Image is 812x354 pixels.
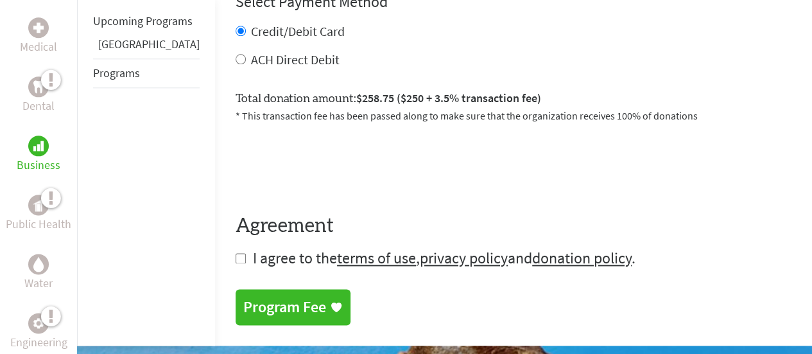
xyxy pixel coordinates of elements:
a: Program Fee [236,289,350,325]
p: Business [17,156,60,174]
div: Dental [28,76,49,97]
a: WaterWater [24,254,53,292]
li: Panama [93,35,200,58]
div: Business [28,136,49,156]
img: Engineering [33,318,44,328]
a: privacy policy [420,248,508,268]
label: Total donation amount: [236,89,541,108]
a: EngineeringEngineering [10,313,67,351]
div: Engineering [28,313,49,333]
span: I agree to the , and . [253,248,635,268]
a: [GEOGRAPHIC_DATA] [98,37,200,51]
label: ACH Direct Debit [251,51,340,67]
a: Upcoming Programs [93,13,193,28]
div: Public Health [28,195,49,215]
div: Water [28,254,49,274]
label: Credit/Debit Card [251,23,345,39]
h4: Agreement [236,215,791,238]
a: BusinessBusiness [17,136,60,174]
li: Programs [93,58,200,88]
img: Business [33,141,44,151]
p: * This transaction fee has been passed along to make sure that the organization receives 100% of ... [236,108,791,123]
img: Medical [33,22,44,33]
a: terms of use [337,248,416,268]
span: $258.75 ($250 + 3.5% transaction fee) [356,91,541,105]
a: donation policy [532,248,632,268]
div: Program Fee [243,297,326,317]
p: Public Health [6,215,71,233]
img: Dental [33,80,44,93]
a: Public HealthPublic Health [6,195,71,233]
p: Water [24,274,53,292]
p: Medical [20,38,57,56]
a: MedicalMedical [20,17,57,56]
img: Water [33,256,44,271]
div: Medical [28,17,49,38]
a: DentalDental [22,76,55,115]
p: Engineering [10,333,67,351]
li: Upcoming Programs [93,7,200,35]
p: Dental [22,97,55,115]
iframe: reCAPTCHA [236,139,431,189]
img: Public Health [33,199,44,211]
a: Programs [93,66,140,80]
